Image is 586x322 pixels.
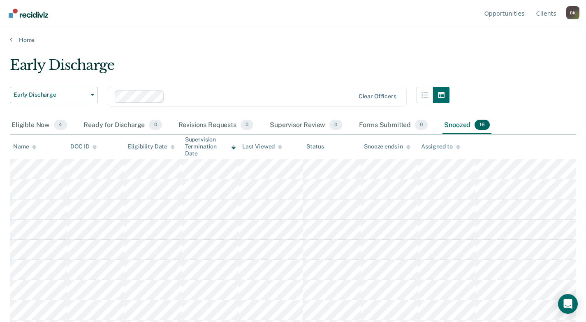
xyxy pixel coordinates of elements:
div: Assigned to [421,143,460,150]
div: Name [13,143,36,150]
button: Profile dropdown button [566,6,579,19]
span: Early Discharge [14,91,88,98]
a: Home [10,36,576,44]
div: Clear officers [359,93,396,100]
div: Forms Submitted0 [357,116,430,134]
div: Supervisor Review0 [268,116,344,134]
div: B K [566,6,579,19]
span: 0 [149,120,162,130]
div: Eligibility Date [127,143,175,150]
span: 16 [475,120,490,130]
div: Open Intercom Messenger [558,294,578,314]
span: 4 [54,120,67,130]
div: Snoozed16 [442,116,491,134]
div: Revisions Requests0 [177,116,255,134]
div: Early Discharge [10,57,449,80]
span: 0 [241,120,253,130]
div: DOC ID [70,143,97,150]
div: Status [306,143,324,150]
div: Snooze ends in [364,143,410,150]
img: Recidiviz [9,9,48,18]
button: Early Discharge [10,87,98,103]
span: 0 [329,120,342,130]
div: Last Viewed [242,143,282,150]
div: Supervision Termination Date [185,136,236,157]
div: Eligible Now4 [10,116,69,134]
div: Ready for Discharge0 [82,116,163,134]
span: 0 [415,120,428,130]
